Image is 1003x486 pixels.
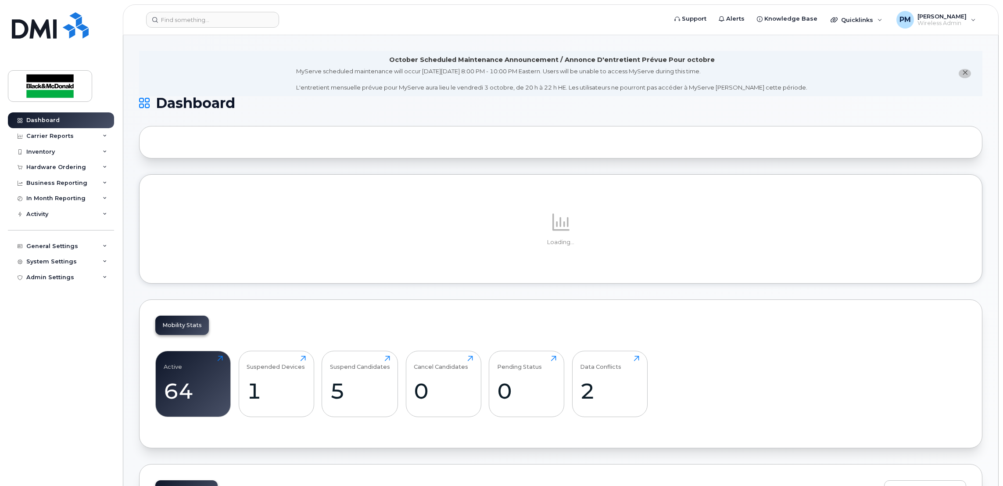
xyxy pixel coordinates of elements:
[497,378,556,404] div: 0
[296,67,807,92] div: MyServe scheduled maintenance will occur [DATE][DATE] 8:00 PM - 10:00 PM Eastern. Users will be u...
[414,356,473,412] a: Cancel Candidates0
[156,97,235,110] span: Dashboard
[580,378,639,404] div: 2
[247,356,305,370] div: Suspended Devices
[389,55,715,65] div: October Scheduled Maintenance Announcement / Annonce D'entretient Prévue Pour octobre
[414,378,473,404] div: 0
[164,378,223,404] div: 64
[497,356,556,412] a: Pending Status0
[497,356,542,370] div: Pending Status
[247,378,306,404] div: 1
[414,356,468,370] div: Cancel Candidates
[959,69,971,78] button: close notification
[247,356,306,412] a: Suspended Devices1
[164,356,182,370] div: Active
[580,356,621,370] div: Data Conflicts
[330,378,390,404] div: 5
[330,356,390,412] a: Suspend Candidates5
[164,356,223,412] a: Active64
[155,238,966,246] p: Loading...
[330,356,390,370] div: Suspend Candidates
[580,356,639,412] a: Data Conflicts2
